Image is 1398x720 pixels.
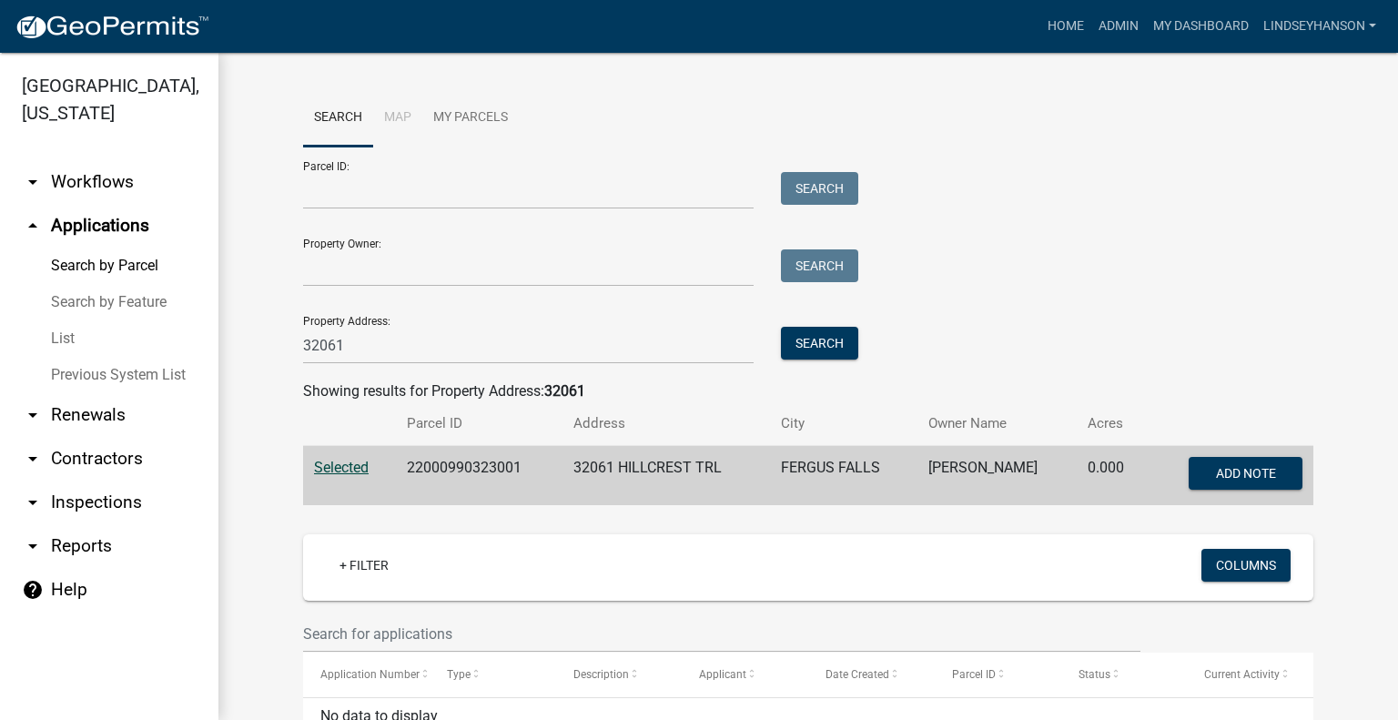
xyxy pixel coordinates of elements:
[1091,9,1146,44] a: Admin
[22,492,44,513] i: arrow_drop_down
[1256,9,1383,44] a: Lindseyhanson
[935,653,1061,696] datatable-header-cell: Parcel ID
[430,653,556,696] datatable-header-cell: Type
[320,668,420,681] span: Application Number
[917,446,1077,506] td: [PERSON_NAME]
[325,549,403,582] a: + Filter
[562,446,770,506] td: 32061 HILLCREST TRL
[303,615,1140,653] input: Search for applications
[22,171,44,193] i: arrow_drop_down
[447,668,471,681] span: Type
[303,380,1313,402] div: Showing results for Property Address:
[303,89,373,147] a: Search
[781,172,858,205] button: Search
[314,459,369,476] a: Selected
[1187,653,1313,696] datatable-header-cell: Current Activity
[396,402,562,445] th: Parcel ID
[826,668,889,681] span: Date Created
[1077,402,1148,445] th: Acres
[562,402,770,445] th: Address
[22,579,44,601] i: help
[952,668,996,681] span: Parcel ID
[573,668,629,681] span: Description
[22,448,44,470] i: arrow_drop_down
[699,668,746,681] span: Applicant
[682,653,808,696] datatable-header-cell: Applicant
[808,653,935,696] datatable-header-cell: Date Created
[1040,9,1091,44] a: Home
[1204,668,1280,681] span: Current Activity
[544,382,585,400] strong: 32061
[1189,457,1302,490] button: Add Note
[781,327,858,360] button: Search
[1215,466,1275,481] span: Add Note
[22,404,44,426] i: arrow_drop_down
[556,653,683,696] datatable-header-cell: Description
[781,249,858,282] button: Search
[303,653,430,696] datatable-header-cell: Application Number
[770,446,917,506] td: FERGUS FALLS
[1201,549,1291,582] button: Columns
[1061,653,1188,696] datatable-header-cell: Status
[770,402,917,445] th: City
[396,446,562,506] td: 22000990323001
[917,402,1077,445] th: Owner Name
[1079,668,1110,681] span: Status
[1077,446,1148,506] td: 0.000
[22,535,44,557] i: arrow_drop_down
[422,89,519,147] a: My Parcels
[22,215,44,237] i: arrow_drop_up
[1146,9,1256,44] a: My Dashboard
